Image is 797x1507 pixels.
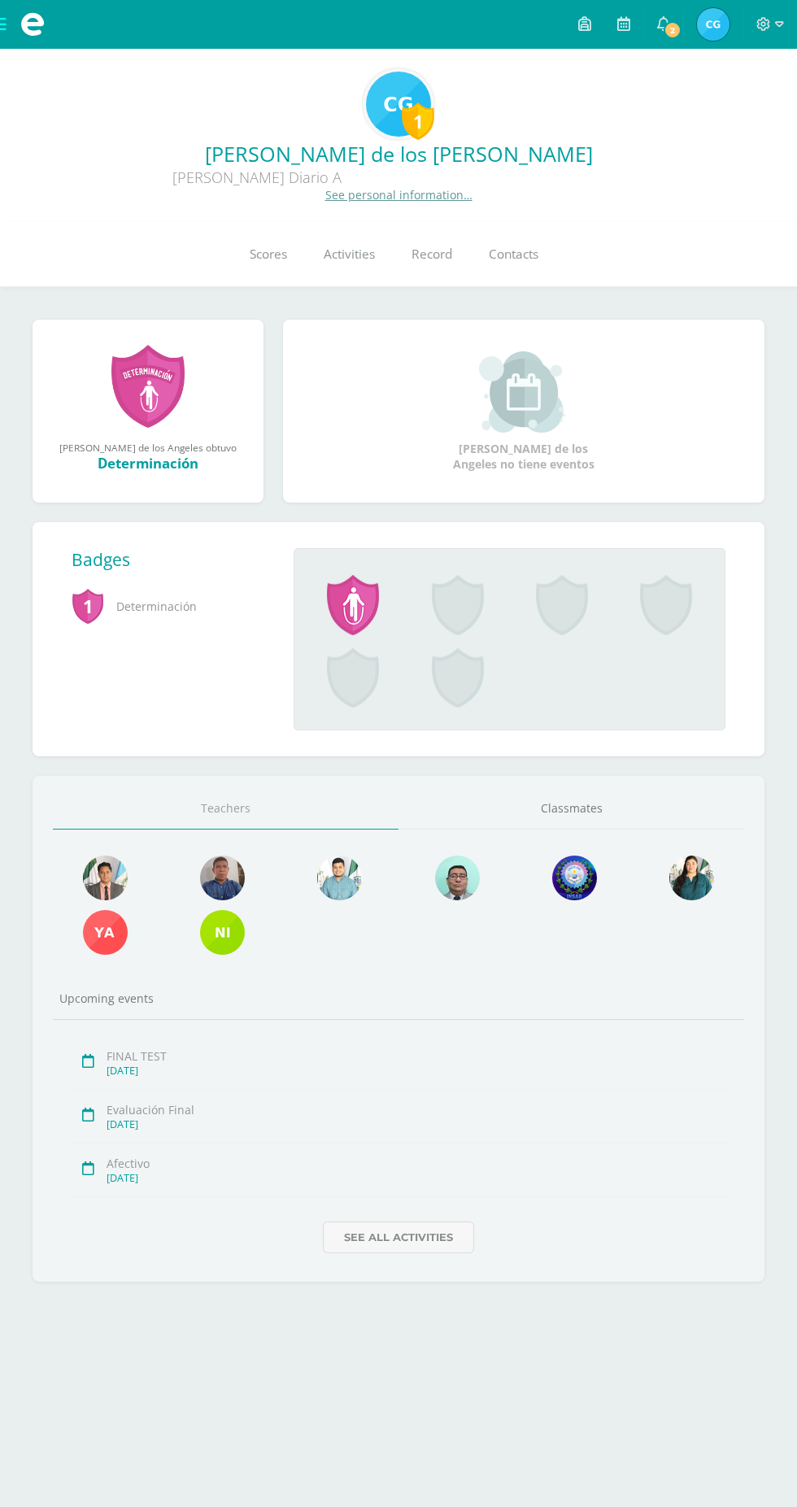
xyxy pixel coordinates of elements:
[305,222,393,287] a: Activities
[402,102,434,140] div: 1
[479,351,568,433] img: event_small.png
[435,856,480,900] img: 3e108a040f21997f7e52dfe8a4f5438d.png
[231,222,305,287] a: Scores
[107,1102,727,1117] div: Evaluación Final
[83,910,128,955] img: f1de0090d169917daf4d0a2768869178.png
[323,1222,474,1253] a: See all activities
[664,21,682,39] span: 2
[250,246,287,263] span: Scores
[107,1171,727,1185] div: [DATE]
[470,222,556,287] a: Contacts
[489,246,538,263] span: Contacts
[53,788,398,830] a: Teachers
[200,910,245,955] img: 00ff0eba9913da2ba50adc7cb613cb2a.png
[107,1156,727,1171] div: Afectivo
[552,856,597,900] img: dc2fb6421a228f6616e653f2693e2525.png
[442,351,605,472] div: [PERSON_NAME] de los Angeles no tiene eventos
[107,1048,727,1064] div: FINAL TEST
[72,548,281,571] div: Badges
[13,168,501,187] div: [PERSON_NAME] Diario A
[49,454,247,473] div: Determinación
[398,788,744,830] a: Classmates
[53,991,744,1006] div: Upcoming events
[324,246,375,263] span: Activities
[393,222,470,287] a: Record
[697,8,729,41] img: e9a4c6a2b75c4b8515276efd531984ac.png
[13,140,784,168] a: [PERSON_NAME] de los [PERSON_NAME]
[72,587,104,625] span: 1
[200,856,245,900] img: 15ead7f1e71f207b867fb468c38fe54e.png
[366,72,431,137] img: 083f01633911d00dd66adfb3a04fafa1.png
[83,856,128,900] img: 2c4dff0c710b6a35061898d297a91252.png
[669,856,714,900] img: 978d87b925d35904a78869fb8ac2cdd4.png
[107,1064,727,1078] div: [DATE]
[317,856,362,900] img: 0f63e8005e7200f083a8d258add6f512.png
[107,1117,727,1131] div: [DATE]
[325,187,473,203] a: See personal information…
[412,246,452,263] span: Record
[49,441,247,454] div: [PERSON_NAME] de los Angeles obtuvo
[72,584,268,629] span: Determinación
